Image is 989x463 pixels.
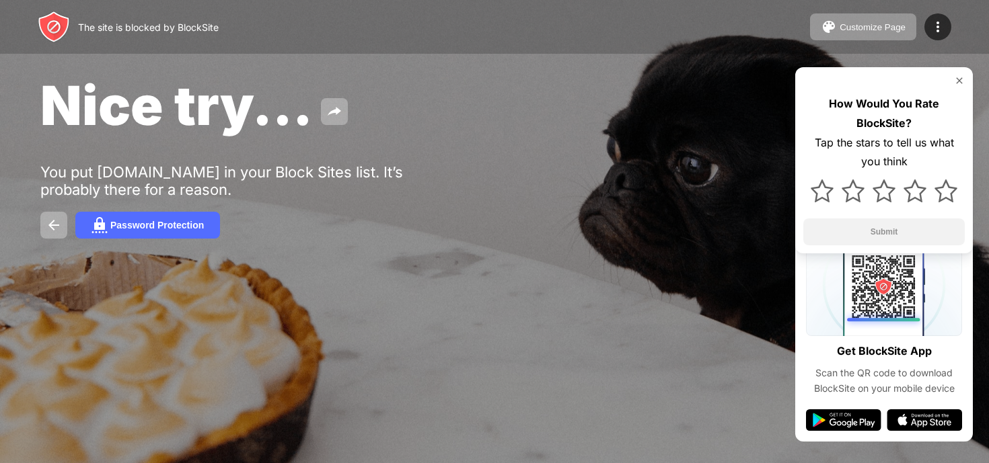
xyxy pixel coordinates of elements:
[842,179,865,202] img: star.svg
[806,366,962,396] div: Scan the QR code to download BlockSite on your mobile device
[803,133,965,172] div: Tap the stars to tell us what you think
[811,179,834,202] img: star.svg
[954,75,965,86] img: rate-us-close.svg
[821,19,837,35] img: pallet.svg
[840,22,906,32] div: Customize Page
[78,22,219,33] div: The site is blocked by BlockSite
[803,94,965,133] div: How Would You Rate BlockSite?
[930,19,946,35] img: menu-icon.svg
[38,11,70,43] img: header-logo.svg
[91,217,108,233] img: password.svg
[40,163,456,198] div: You put [DOMAIN_NAME] in your Block Sites list. It’s probably there for a reason.
[110,220,204,230] div: Password Protection
[803,218,965,245] button: Submit
[75,212,220,239] button: Password Protection
[935,179,957,202] img: star.svg
[40,73,313,138] span: Nice try...
[810,13,916,40] button: Customize Page
[887,409,962,431] img: app-store.svg
[904,179,926,202] img: star.svg
[873,179,895,202] img: star.svg
[326,103,342,120] img: share.svg
[46,217,62,233] img: back.svg
[837,341,932,361] div: Get BlockSite App
[806,409,881,431] img: google-play.svg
